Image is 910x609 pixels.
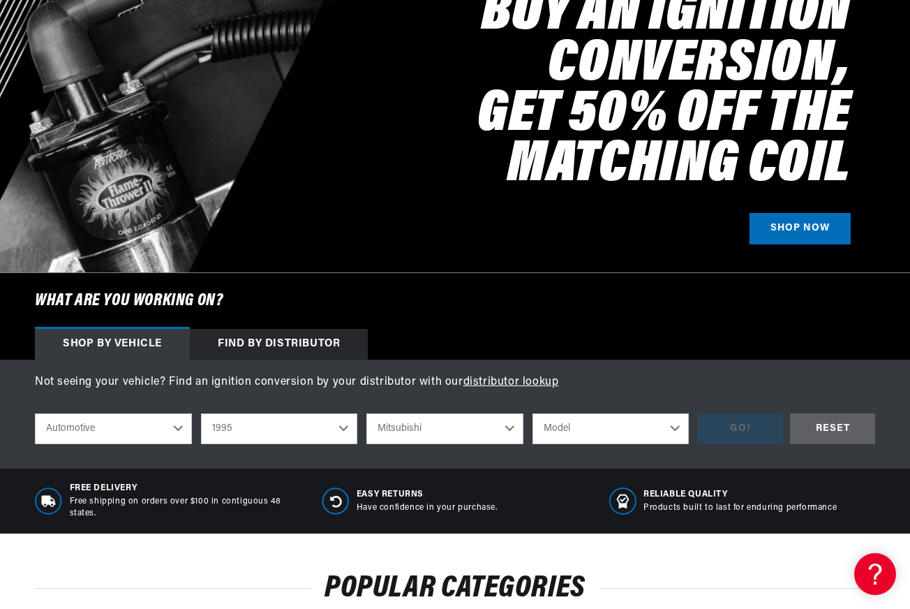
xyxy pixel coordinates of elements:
[70,483,301,494] span: Free Delivery
[749,213,851,244] a: SHOP NOW
[366,413,523,444] select: Make
[463,376,559,388] a: distributor lookup
[35,575,875,602] h2: POPULAR CATEGORIES
[357,502,498,514] p: Have confidence in your purchase.
[643,502,837,514] p: Products built to last for enduring performance
[190,329,368,360] div: Find by Distributor
[201,413,358,444] select: Year
[357,489,498,501] span: Easy Returns
[35,374,875,392] p: Not seeing your vehicle? Find an ignition conversion by your distributor with our
[35,329,190,360] div: Shop by vehicle
[532,413,689,444] select: Model
[70,496,301,520] p: Free shipping on orders over $100 in contiguous 48 states.
[790,413,875,445] div: RESET
[35,413,192,444] select: Ride Type
[643,489,837,501] span: RELIABLE QUALITY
